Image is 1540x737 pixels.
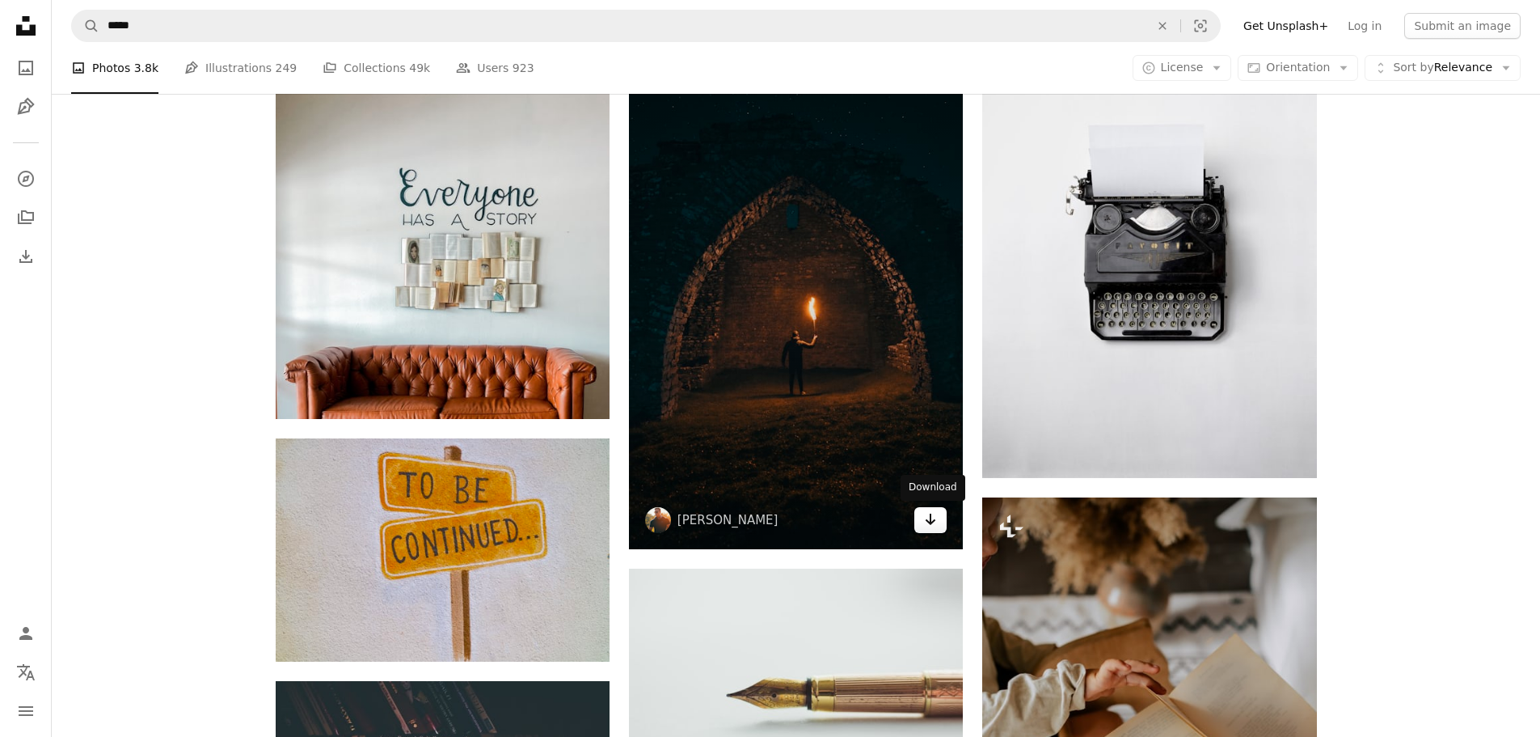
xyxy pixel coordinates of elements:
a: Illustrations 249 [184,42,297,94]
div: Download [901,475,965,501]
span: Relevance [1393,60,1492,76]
button: Submit an image [1404,13,1521,39]
a: [PERSON_NAME] [677,512,778,528]
a: black Fayorit typewriter with printer paper [982,226,1316,240]
img: to be continued sigange [276,438,610,661]
img: Go to Linus Sandvide's profile [645,507,671,533]
button: Visual search [1181,11,1220,41]
span: 49k [409,59,430,77]
button: Orientation [1238,55,1358,81]
a: Home — Unsplash [10,10,42,45]
span: Sort by [1393,61,1433,74]
button: License [1133,55,1232,81]
button: Search Unsplash [72,11,99,41]
button: Clear [1145,11,1180,41]
button: Sort byRelevance [1365,55,1521,81]
span: Orientation [1266,61,1330,74]
a: Illustrations [10,91,42,123]
a: Collections [10,201,42,234]
button: Menu [10,695,42,727]
a: Explore [10,163,42,195]
a: Log in [1338,13,1391,39]
a: to be continued sigange [276,543,610,557]
a: Collections 49k [323,42,430,94]
a: person holding torch in building interior [629,291,963,306]
a: Download History [10,240,42,273]
form: Find visuals sitewide [71,10,1221,42]
a: a brown leather couch sitting in front of a white wall [276,238,610,252]
img: person holding torch in building interior [629,48,963,549]
a: brass quilt pen [629,687,963,701]
a: Log in / Sign up [10,617,42,650]
a: Users 923 [456,42,534,94]
a: Photos [10,52,42,84]
span: License [1161,61,1204,74]
span: 249 [276,59,297,77]
button: Language [10,656,42,688]
img: a brown leather couch sitting in front of a white wall [276,71,610,420]
a: Download [914,507,947,533]
a: Get Unsplash+ [1234,13,1338,39]
span: 923 [513,59,534,77]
